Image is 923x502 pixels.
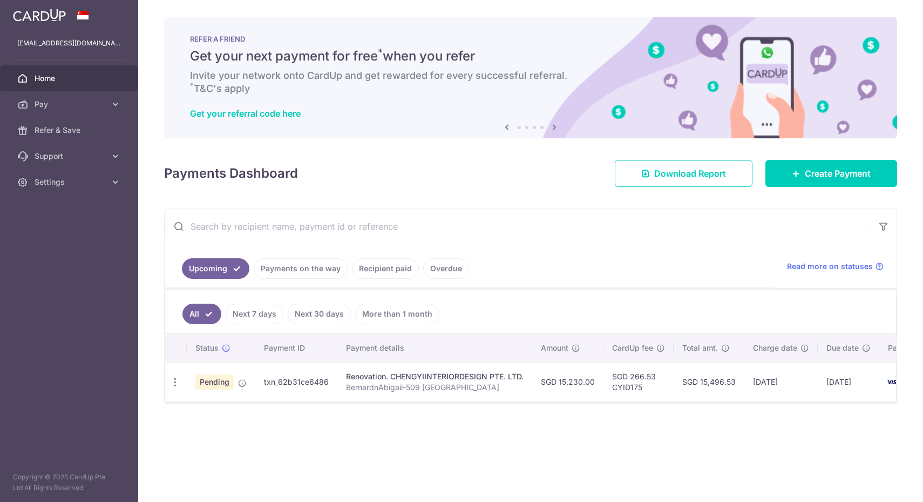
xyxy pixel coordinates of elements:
[164,164,298,183] h4: Payments Dashboard
[423,258,469,279] a: Overdue
[805,167,871,180] span: Create Payment
[35,125,106,136] span: Refer & Save
[615,160,752,187] a: Download Report
[35,177,106,188] span: Settings
[35,99,106,110] span: Pay
[190,48,871,65] h5: Get your next payment for free when you refer
[346,382,524,393] p: BernardnAbigail-509 [GEOGRAPHIC_DATA]
[226,304,283,324] a: Next 7 days
[355,304,439,324] a: More than 1 month
[654,167,726,180] span: Download Report
[35,151,106,162] span: Support
[164,17,897,138] img: RAF banner
[787,261,873,272] span: Read more on statuses
[682,343,718,353] span: Total amt.
[190,108,301,119] a: Get your referral code here
[352,258,419,279] a: Recipient paid
[532,362,603,401] td: SGD 15,230.00
[674,362,744,401] td: SGD 15,496.53
[190,69,871,95] h6: Invite your network onto CardUp and get rewarded for every successful referral. T&C's apply
[165,209,871,244] input: Search by recipient name, payment id or reference
[182,258,249,279] a: Upcoming
[255,334,337,362] th: Payment ID
[182,304,221,324] a: All
[195,343,219,353] span: Status
[255,362,337,401] td: txn_62b31ce6486
[13,9,66,22] img: CardUp
[883,376,904,389] img: Bank Card
[853,470,912,497] iframe: Opens a widget where you can find more information
[35,73,106,84] span: Home
[337,334,532,362] th: Payment details
[541,343,568,353] span: Amount
[288,304,351,324] a: Next 30 days
[753,343,797,353] span: Charge date
[612,343,653,353] span: CardUp fee
[818,362,879,401] td: [DATE]
[603,362,674,401] td: SGD 266.53 CYID175
[744,362,818,401] td: [DATE]
[765,160,897,187] a: Create Payment
[190,35,871,43] p: REFER A FRIEND
[787,261,884,272] a: Read more on statuses
[346,371,524,382] div: Renovation. CHENGYIINTERIORDESIGN PTE. LTD.
[195,374,234,390] span: Pending
[826,343,859,353] span: Due date
[254,258,348,279] a: Payments on the way
[17,38,121,49] p: [EMAIL_ADDRESS][DOMAIN_NAME]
